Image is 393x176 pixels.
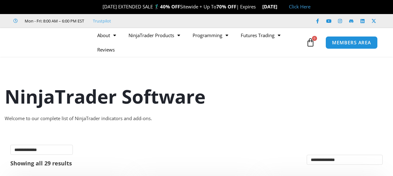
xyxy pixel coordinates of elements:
[23,17,84,25] span: Mon - Fri: 8:00 AM – 6:00 PM EST
[91,42,121,57] a: Reviews
[186,28,234,42] a: Programming
[98,4,102,9] img: 🎉
[96,3,262,10] span: [DATE] EXTENDED SALE 🏌️‍♂️ Sitewide + Up To | Expires
[297,33,324,51] a: 0
[93,17,111,25] a: Trustpilot
[10,160,72,166] p: Showing all 29 results
[160,3,180,10] strong: 40% OFF
[122,28,186,42] a: NinjaTrader Products
[312,36,317,41] span: 0
[262,3,283,10] strong: [DATE]
[91,28,305,57] nav: Menu
[278,4,282,9] img: 🏭
[234,28,287,42] a: Futures Trading
[307,155,383,165] select: Shop order
[5,83,388,110] h1: NinjaTrader Software
[216,3,236,10] strong: 70% OFF
[289,3,310,10] a: Click Here
[332,40,371,45] span: MEMBERS AREA
[14,31,81,54] img: LogoAI | Affordable Indicators – NinjaTrader
[325,36,378,49] a: MEMBERS AREA
[256,4,261,9] img: ⌛
[91,28,122,42] a: About
[5,114,388,123] div: Welcome to our complete list of NinjaTrader indicators and add-ons.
